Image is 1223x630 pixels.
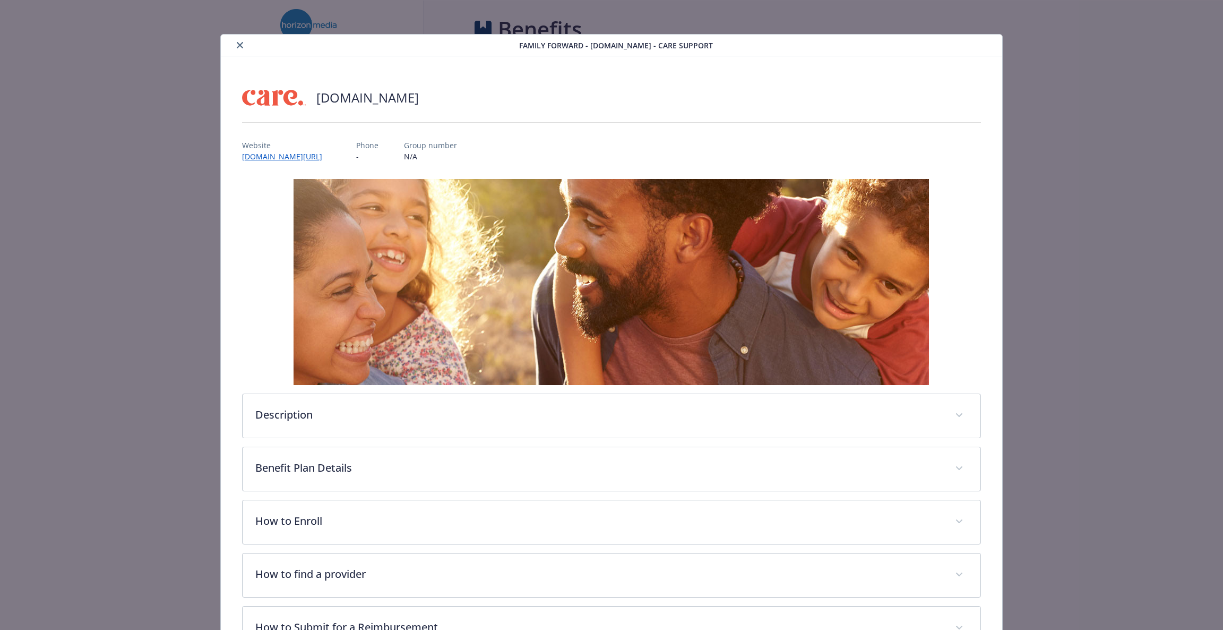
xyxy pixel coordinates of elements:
[356,140,378,151] p: Phone
[255,513,943,529] p: How to Enroll
[404,140,457,151] p: Group number
[242,140,331,151] p: Website
[255,407,943,423] p: Description
[242,151,331,161] a: [DOMAIN_NAME][URL]
[316,89,419,107] h2: [DOMAIN_NAME]
[294,179,929,385] img: banner
[255,460,943,476] p: Benefit Plan Details
[243,500,981,544] div: How to Enroll
[243,394,981,438] div: Description
[242,82,306,114] img: Care.com
[255,566,943,582] p: How to find a provider
[243,447,981,491] div: Benefit Plan Details
[519,40,713,51] span: Family Forward - [DOMAIN_NAME] - Care Support
[356,151,378,162] p: -
[404,151,457,162] p: N/A
[234,39,246,52] button: close
[243,554,981,597] div: How to find a provider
